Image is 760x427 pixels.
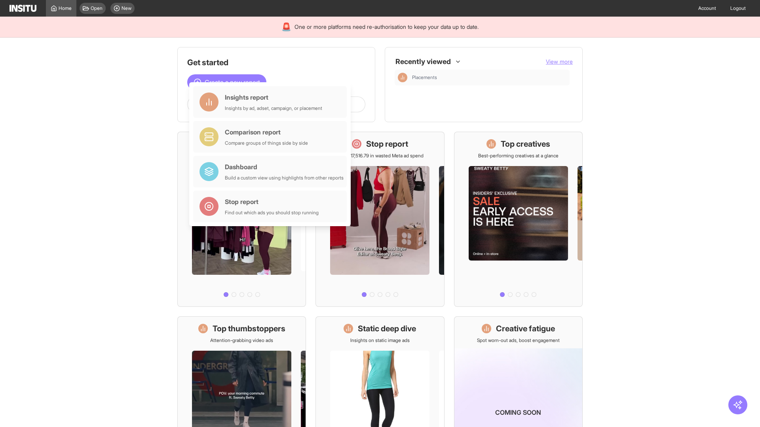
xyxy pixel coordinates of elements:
div: Dashboard [225,162,344,172]
span: Placements [412,74,566,81]
p: Save £17,516.79 in wasted Meta ad spend [336,153,424,159]
span: Home [59,5,72,11]
span: Create a new report [205,77,260,87]
div: Insights by ad, adset, campaign, or placement [225,105,322,111]
a: What's live nowSee all active ads instantly [177,132,306,307]
button: Create a new report [187,74,266,90]
img: Logo [9,5,36,12]
h1: Static deep dive [358,323,416,334]
span: View more [546,58,573,65]
div: 🚨 [281,21,291,32]
h1: Top thumbstoppers [213,323,285,334]
p: Best-performing creatives at a glance [478,153,559,159]
h1: Stop report [366,138,408,149]
div: Compare groups of things side by side [225,140,308,146]
h1: Get started [187,57,365,68]
span: Placements [412,74,437,81]
span: New [122,5,131,11]
div: Insights [398,73,407,82]
span: Open [91,5,103,11]
div: Find out which ads you should stop running [225,210,319,216]
div: Stop report [225,197,319,206]
p: Insights on static image ads [350,337,410,344]
h1: Top creatives [501,138,550,149]
span: One or more platforms need re-authorisation to keep your data up to date. [294,23,479,31]
a: Top creativesBest-performing creatives at a glance [454,132,583,307]
div: Insights report [225,93,322,102]
div: Comparison report [225,127,308,137]
a: Stop reportSave £17,516.79 in wasted Meta ad spend [315,132,444,307]
div: Build a custom view using highlights from other reports [225,175,344,181]
p: Attention-grabbing video ads [210,337,273,344]
button: View more [546,58,573,66]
